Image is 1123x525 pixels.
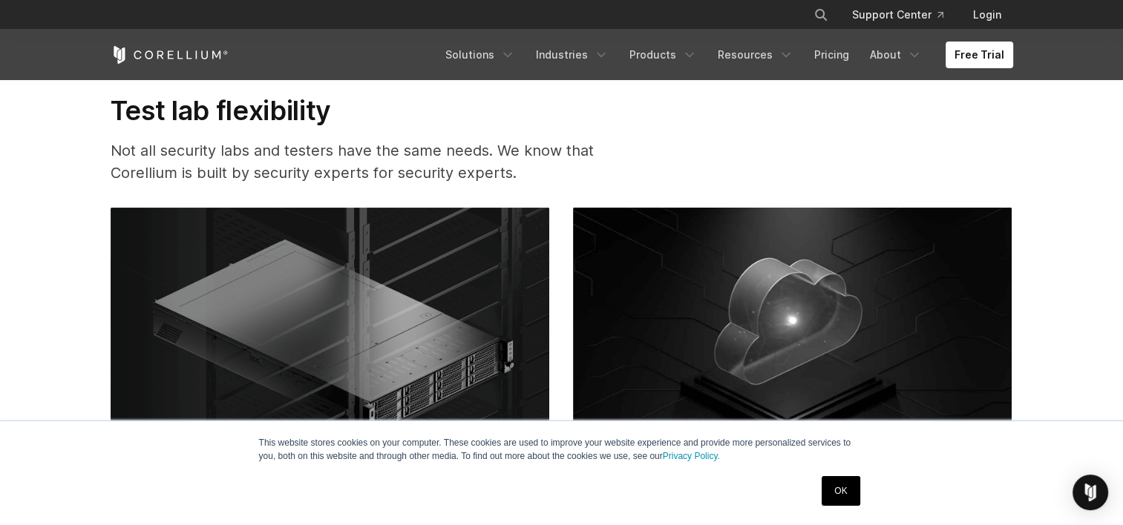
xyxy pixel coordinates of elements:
[621,42,706,68] a: Products
[946,42,1013,68] a: Free Trial
[111,46,229,64] a: Corellium Home
[436,42,1013,68] div: Navigation Menu
[111,94,617,127] h3: Test lab flexibility
[436,42,524,68] a: Solutions
[796,1,1013,28] div: Navigation Menu
[808,1,834,28] button: Search
[861,42,931,68] a: About
[259,436,865,463] p: This website stores cookies on your computer. These cookies are used to improve your website expe...
[805,42,858,68] a: Pricing
[709,42,802,68] a: Resources
[1073,475,1108,510] div: Open Intercom Messenger
[822,476,860,506] a: OK
[527,42,618,68] a: Industries
[573,208,1012,481] img: Corellium platform cloud service
[840,1,955,28] a: Support Center
[663,451,720,461] a: Privacy Policy.
[961,1,1013,28] a: Login
[111,139,617,184] p: Not all security labs and testers have the same needs. We know that Corellium is built by securit...
[111,208,549,481] img: Dedicated servers for the AWS cloud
